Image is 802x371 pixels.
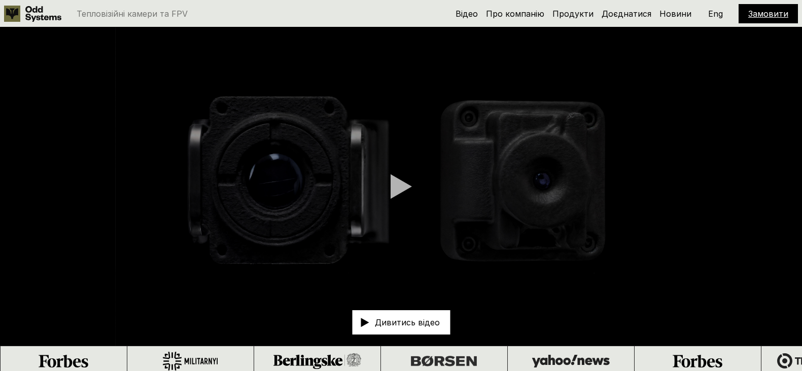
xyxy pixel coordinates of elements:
p: Eng [708,10,723,18]
a: Доєднатися [602,9,651,19]
p: Дивитись відео [375,318,440,326]
a: Продукти [552,9,594,19]
p: Тепловізійні камери та FPV [77,10,188,18]
a: Замовити [748,9,788,19]
a: Новини [659,9,691,19]
a: Про компанію [486,9,544,19]
a: Відео [456,9,478,19]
